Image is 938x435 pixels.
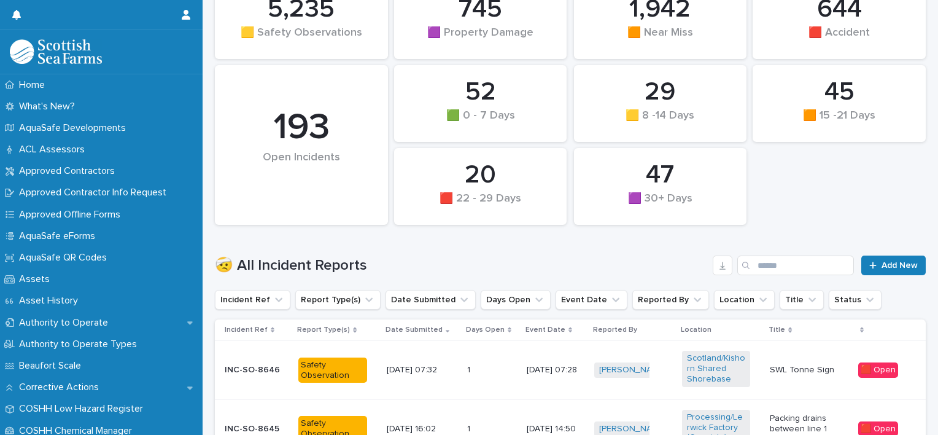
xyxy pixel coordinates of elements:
p: Days Open [466,323,505,337]
p: Reported By [593,323,637,337]
a: [PERSON_NAME] [599,424,666,434]
div: 🟧 15 -21 Days [773,109,905,135]
p: Authority to Operate Types [14,339,147,350]
img: bPIBxiqnSb2ggTQWdOVV [10,39,102,64]
p: INC-SO-8645 [225,424,289,434]
div: 52 [415,77,546,108]
div: Open Incidents [236,151,367,190]
tr: INC-SO-8646Safety Observation[DATE] 07:3211 [DATE] 07:28[PERSON_NAME] Scotland/Kishorn Shared Sho... [215,341,926,399]
h1: 🤕 All Incident Reports [215,257,708,275]
p: Incident Ref [225,323,268,337]
p: 1 [467,421,473,434]
p: Approved Contractors [14,165,125,177]
p: ACL Assessors [14,144,95,155]
div: 🟨 8 -14 Days [595,109,726,135]
p: COSHH Low Hazard Register [14,403,153,415]
p: Assets [14,273,60,285]
div: 🟧 Near Miss [595,26,726,52]
button: Status [829,290,882,310]
p: Event Date [525,323,565,337]
p: Report Type(s) [297,323,350,337]
input: Search [737,256,854,275]
p: AquaSafe QR Codes [14,252,117,264]
p: Authority to Operate [14,317,118,329]
p: AquaSafe Developments [14,122,136,134]
div: 29 [595,77,726,108]
a: [PERSON_NAME] [599,365,666,375]
p: [DATE] 16:02 [387,424,455,434]
button: Incident Ref [215,290,290,310]
p: Location [681,323,711,337]
p: Title [769,323,785,337]
button: Report Type(s) [295,290,381,310]
a: Add New [861,256,926,275]
div: 🟥 Accident [773,26,905,52]
div: 🟩 0 - 7 Days [415,109,546,135]
p: Date Submitted [386,323,443,337]
a: Scotland/Kishorn Shared Shorebase [687,353,745,384]
p: SWL Tonne Sign [770,365,838,375]
p: Approved Offline Forms [14,209,130,221]
div: 45 [773,77,905,108]
p: INC-SO-8646 [225,365,289,375]
div: 193 [236,106,367,150]
p: [DATE] 07:32 [387,365,455,375]
p: 1 [467,362,473,375]
p: What's New? [14,101,85,112]
div: Safety Observation [298,358,366,383]
button: Date Submitted [386,290,476,310]
button: Reported By [632,290,709,310]
div: 🟪 30+ Days [595,192,726,218]
p: Beaufort Scale [14,360,91,372]
div: 47 [595,160,726,190]
p: Approved Contractor Info Request [14,187,176,198]
button: Title [780,290,824,310]
button: Event Date [556,290,627,310]
div: 🟥 Open [858,362,898,378]
div: 🟨 Safety Observations [236,26,367,52]
div: 20 [415,160,546,190]
p: AquaSafe eForms [14,230,105,242]
div: 🟪 Property Damage [415,26,546,52]
p: [DATE] 07:28 [527,365,584,375]
p: Asset History [14,295,88,307]
div: 🟥 22 - 29 Days [415,192,546,218]
p: [DATE] 14:50 [527,424,584,434]
p: Home [14,79,55,91]
button: Days Open [481,290,551,310]
span: Add New [882,261,918,270]
p: Corrective Actions [14,382,109,393]
button: Location [714,290,775,310]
